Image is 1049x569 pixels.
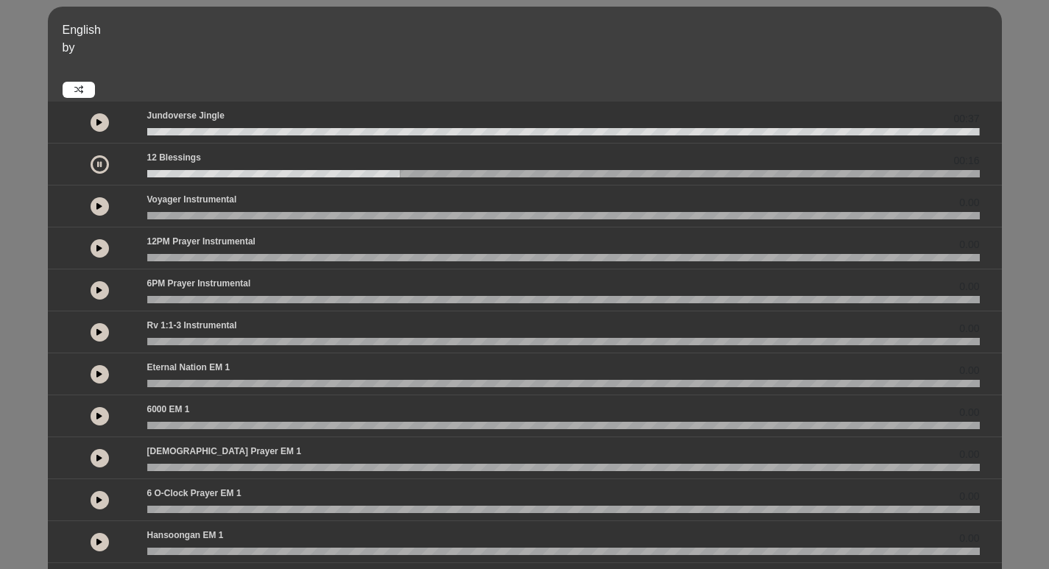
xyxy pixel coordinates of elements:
[953,111,979,127] span: 00:37
[959,531,979,546] span: 0.00
[147,487,241,500] p: 6 o-clock prayer EM 1
[959,447,979,462] span: 0.00
[63,41,75,54] span: by
[959,279,979,294] span: 0.00
[959,195,979,211] span: 0.00
[959,363,979,378] span: 0.00
[147,445,302,458] p: [DEMOGRAPHIC_DATA] prayer EM 1
[959,237,979,252] span: 0.00
[147,319,237,332] p: Rv 1:1-3 Instrumental
[147,193,237,206] p: Voyager Instrumental
[959,321,979,336] span: 0.00
[959,405,979,420] span: 0.00
[959,489,979,504] span: 0.00
[953,153,979,169] span: 00:16
[147,235,255,248] p: 12PM Prayer Instrumental
[63,21,998,39] p: English
[147,151,201,164] p: 12 Blessings
[147,529,224,542] p: Hansoongan EM 1
[147,277,251,290] p: 6PM Prayer Instrumental
[147,403,190,416] p: 6000 EM 1
[147,109,225,122] p: Jundoverse Jingle
[147,361,230,374] p: Eternal Nation EM 1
